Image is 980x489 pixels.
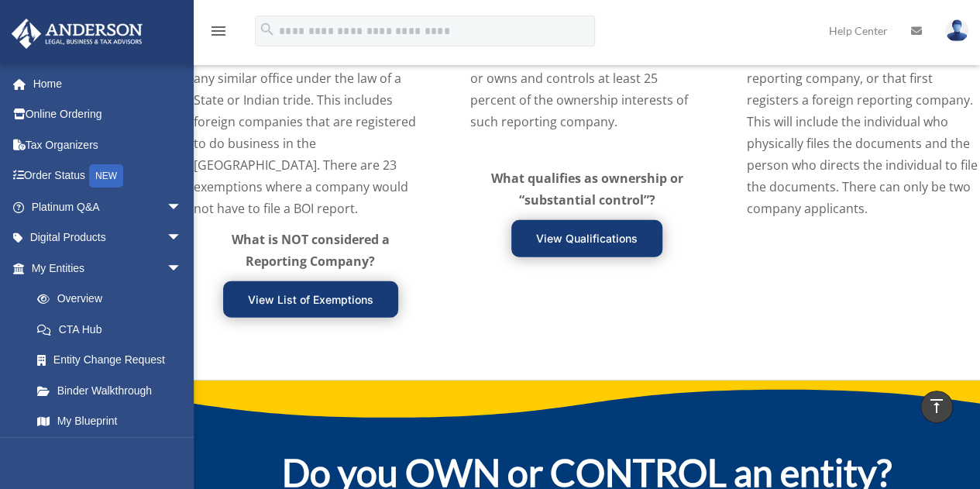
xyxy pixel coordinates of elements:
[920,391,953,423] a: vertical_align_top
[209,27,228,40] a: menu
[167,222,198,254] span: arrow_drop_down
[11,253,205,284] a: My Entitiesarrow_drop_down
[89,164,123,188] div: NEW
[7,19,147,49] img: Anderson Advisors Platinum Portal
[194,2,427,219] p: A corporation, LLC, or any business entity that was created with the filing of a document with a ...
[22,284,205,315] a: Overview
[11,129,205,160] a: Tax Organizers
[11,68,205,99] a: Home
[223,281,398,319] a: View List of Exemptions
[259,21,276,38] i: search
[214,229,407,272] p: What is NOT considered a Reporting Company?
[11,222,205,253] a: Digital Productsarrow_drop_down
[22,436,205,467] a: Tax Due Dates
[11,160,205,192] a: Order StatusNEW
[927,397,946,415] i: vertical_align_top
[167,191,198,223] span: arrow_drop_down
[22,375,205,406] a: Binder Walkthrough
[209,22,228,40] i: menu
[167,253,198,284] span: arrow_drop_down
[11,99,205,130] a: Online Ordering
[22,406,205,437] a: My Blueprint
[22,314,198,345] a: CTA Hub
[470,2,703,133] p: Any individual who, directly or indirectly, either exercises substantial control over such report...
[22,345,205,376] a: Entity Change Request
[945,19,968,42] img: User Pic
[747,2,980,219] p: This is the individual who directly files, or directs or controls the filing of, the document tha...
[490,167,683,211] p: What qualifies as ownership or “substantial control”?
[11,191,205,222] a: Platinum Q&Aarrow_drop_down
[511,220,662,257] a: View Qualifications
